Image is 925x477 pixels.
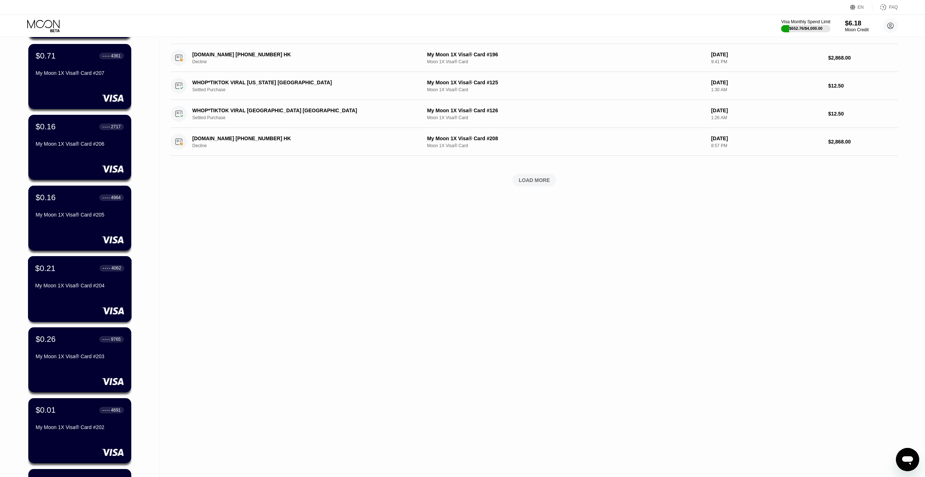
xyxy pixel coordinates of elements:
div: My Moon 1X Visa® Card #202 [36,424,124,430]
div: Settled Purchase [192,87,418,92]
div: WHOP*TIKTOK VIRAL [US_STATE] [GEOGRAPHIC_DATA]Settled PurchaseMy Moon 1X Visa® Card #125Moon 1X V... [171,72,898,100]
div: Decline [192,143,418,148]
div: $12.50 [828,111,898,117]
div: WHOP*TIKTOK VIRAL [GEOGRAPHIC_DATA] [GEOGRAPHIC_DATA] [192,108,402,113]
div: 1:26 AM [711,115,822,120]
div: LOAD MORE [171,174,898,186]
div: 4691 [111,408,121,413]
div: $12.50 [828,83,898,89]
div: Moon 1X Visa® Card [427,59,705,64]
div: FAQ [889,5,898,10]
div: My Moon 1X Visa® Card #208 [427,136,705,141]
div: $6.18Moon Credit [845,20,869,32]
div: $0.21 [35,263,56,273]
div: EN [858,5,864,10]
div: My Moon 1X Visa® Card #126 [427,108,705,113]
div: $0.21● ● ● ●4062My Moon 1X Visa® Card #204 [28,256,131,322]
div: WHOP*TIKTOK VIRAL [US_STATE] [GEOGRAPHIC_DATA] [192,80,402,85]
div: ● ● ● ● [102,55,110,57]
div: ● ● ● ● [102,409,110,411]
div: $0.71● ● ● ●4361My Moon 1X Visa® Card #207 [28,44,131,109]
div: $2,868.00 [828,139,898,145]
div: $0.16 [36,122,56,132]
div: Moon Credit [845,27,869,32]
div: $6.18 [845,20,869,27]
div: [DATE] [711,52,822,57]
div: 9:41 PM [711,59,822,64]
div: FAQ [872,4,898,11]
div: ● ● ● ● [103,267,110,269]
div: $0.26 [36,335,56,344]
div: $0.16 [36,193,56,202]
div: $0.01● ● ● ●4691My Moon 1X Visa® Card #202 [28,398,131,463]
div: My Moon 1X Visa® Card #205 [36,212,124,218]
div: Moon 1X Visa® Card [427,143,705,148]
div: Moon 1X Visa® Card [427,87,705,92]
div: WHOP*TIKTOK VIRAL [GEOGRAPHIC_DATA] [GEOGRAPHIC_DATA]Settled PurchaseMy Moon 1X Visa® Card #126Mo... [171,100,898,128]
div: My Moon 1X Visa® Card #207 [36,70,124,76]
div: My Moon 1X Visa® Card #203 [36,353,124,359]
div: LOAD MORE [519,177,550,183]
div: Visa Monthly Spend Limit [781,19,830,24]
div: [DOMAIN_NAME] [PHONE_NUMBER] HK [192,52,402,57]
div: $0.01 [36,405,56,415]
div: $2,868.00 [828,55,898,61]
div: $652.76 / $4,000.00 [789,26,823,31]
div: Visa Monthly Spend Limit$652.76/$4,000.00 [781,19,830,32]
div: $0.71 [36,51,56,61]
div: 2717 [111,124,121,129]
div: EN [850,4,872,11]
div: $0.26● ● ● ●9765My Moon 1X Visa® Card #203 [28,327,131,392]
div: My Moon 1X Visa® Card #204 [35,283,124,288]
div: $0.16● ● ● ●4964My Moon 1X Visa® Card #205 [28,186,131,251]
div: 1:30 AM [711,87,822,92]
div: Moon 1X Visa® Card [427,115,705,120]
div: 4062 [111,266,121,271]
div: [DOMAIN_NAME] [PHONE_NUMBER] HKDeclineMy Moon 1X Visa® Card #196Moon 1X Visa® Card[DATE]9:41 PM$2... [171,44,898,72]
div: Decline [192,59,418,64]
div: ● ● ● ● [102,126,110,128]
div: [DATE] [711,136,822,141]
iframe: Mesajlaşma penceresini başlatma düğmesi, görüşme devam ediyor [896,448,919,471]
div: My Moon 1X Visa® Card #125 [427,80,705,85]
div: [DATE] [711,80,822,85]
div: [DOMAIN_NAME] [PHONE_NUMBER] HKDeclineMy Moon 1X Visa® Card #208Moon 1X Visa® Card[DATE]8:57 PM$2... [171,128,898,156]
div: ● ● ● ● [102,197,110,199]
div: [DATE] [711,108,822,113]
div: 4964 [111,195,121,200]
div: My Moon 1X Visa® Card #206 [36,141,124,147]
div: ● ● ● ● [102,338,110,340]
div: 8:57 PM [711,143,822,148]
div: $0.16● ● ● ●2717My Moon 1X Visa® Card #206 [28,115,131,180]
div: 9765 [111,337,121,342]
div: 4361 [111,53,121,58]
div: My Moon 1X Visa® Card #196 [427,52,705,57]
div: Settled Purchase [192,115,418,120]
div: [DOMAIN_NAME] [PHONE_NUMBER] HK [192,136,402,141]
